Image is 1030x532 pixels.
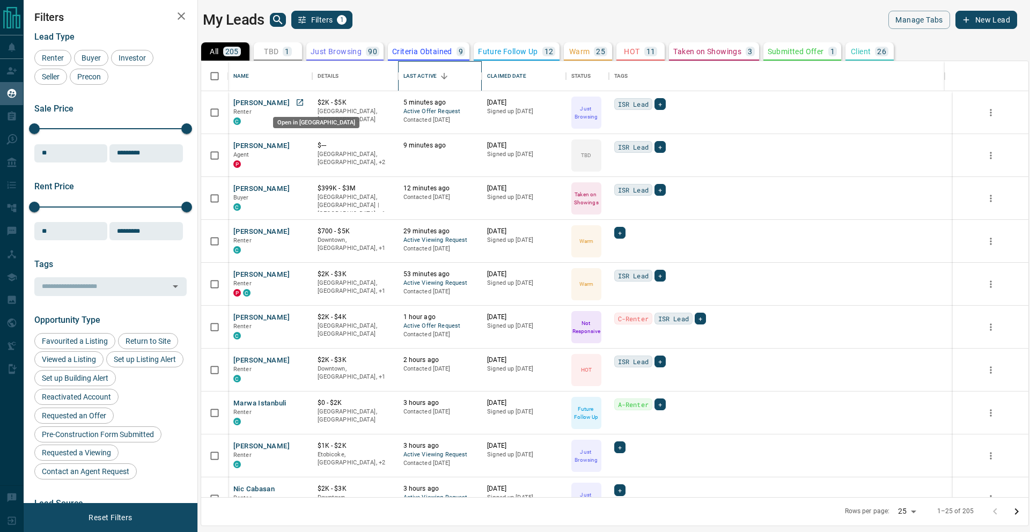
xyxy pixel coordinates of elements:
p: All [210,48,218,55]
p: [DATE] [487,484,561,493]
div: Name [233,61,249,91]
div: property.ca [233,160,241,168]
button: more [983,491,999,507]
div: + [654,98,666,110]
p: Contacted [DATE] [403,408,477,416]
span: Agent [233,151,249,158]
span: C-Renter [618,313,649,324]
button: Go to next page [1006,501,1027,522]
span: Active Viewing Request [403,493,477,503]
span: + [618,485,622,496]
div: Buyer [74,50,108,66]
p: Signed up [DATE] [487,322,561,330]
button: Sort [437,69,452,84]
p: Toronto [318,193,393,218]
p: $2K - $5K [318,98,393,107]
p: [DATE] [487,356,561,365]
p: 12 [545,48,554,55]
h1: My Leads [203,11,264,28]
span: Sale Price [34,104,73,114]
span: Reactivated Account [38,393,115,401]
div: Viewed a Listing [34,351,104,367]
p: Toronto [318,279,393,295]
span: + [658,184,662,195]
div: + [654,356,666,367]
div: Last Active [403,61,437,91]
span: ISR Lead [618,184,649,195]
p: HOT [581,366,592,374]
p: Signed up [DATE] [487,107,561,116]
p: 3 hours ago [403,441,477,450]
span: ISR Lead [618,99,649,109]
button: New Lead [955,11,1017,29]
span: Tags [34,259,53,269]
p: $--- [318,141,393,150]
span: ISR Lead [618,142,649,152]
button: more [983,405,999,421]
span: + [618,227,622,238]
div: Tags [609,61,945,91]
p: [DATE] [487,184,561,193]
p: 90 [368,48,377,55]
div: condos.ca [233,332,241,339]
p: Criteria Obtained [392,48,452,55]
div: Pre-Construction Form Submitted [34,426,161,442]
div: + [614,227,626,239]
p: $1K - $2K [318,441,393,450]
div: condos.ca [233,203,241,211]
span: Renter [233,452,252,459]
span: Buyer [233,194,249,201]
button: search button [270,13,286,27]
p: HOT [624,48,639,55]
p: 2 hours ago [403,356,477,365]
div: + [614,484,626,496]
div: + [654,141,666,153]
button: more [983,276,999,292]
p: Warm [579,237,593,245]
span: Renter [233,323,252,330]
p: Just Browsing [572,491,600,507]
div: Details [318,61,339,91]
div: property.ca [233,289,241,297]
p: 5 minutes ago [403,98,477,107]
p: Contacted [DATE] [403,459,477,468]
span: + [618,442,622,453]
button: more [983,147,999,164]
p: Contacted [DATE] [403,330,477,339]
p: Signed up [DATE] [487,450,561,459]
p: Signed up [DATE] [487,279,561,287]
button: Filters1 [291,11,353,29]
p: 3 hours ago [403,484,477,493]
p: Contacted [DATE] [403,116,477,124]
button: [PERSON_NAME] [233,313,290,323]
p: Just Browsing [572,105,600,121]
button: Reset Filters [82,508,139,527]
span: Seller [38,72,63,81]
p: 1 [830,48,835,55]
button: [PERSON_NAME] [233,227,290,237]
div: Last Active [398,61,482,91]
div: condos.ca [233,117,241,125]
span: 1 [338,16,345,24]
div: Set up Listing Alert [106,351,183,367]
div: Status [571,61,591,91]
p: Not Responsive [572,319,600,335]
span: Buyer [78,54,105,62]
p: [DATE] [487,270,561,279]
div: Status [566,61,609,91]
p: Warm [569,48,590,55]
span: Requested an Offer [38,411,110,420]
span: + [658,142,662,152]
p: $0 - $2K [318,398,393,408]
p: Toronto [318,236,393,253]
span: Active Offer Request [403,107,477,116]
p: Just Browsing [572,448,600,464]
div: Requested an Offer [34,408,114,424]
p: Signed up [DATE] [487,493,561,502]
span: Renter [233,108,252,115]
p: 205 [225,48,239,55]
span: Lead Type [34,32,75,42]
p: Hamilton City, Vaughan [318,150,393,167]
button: more [983,448,999,464]
h2: Filters [34,11,187,24]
